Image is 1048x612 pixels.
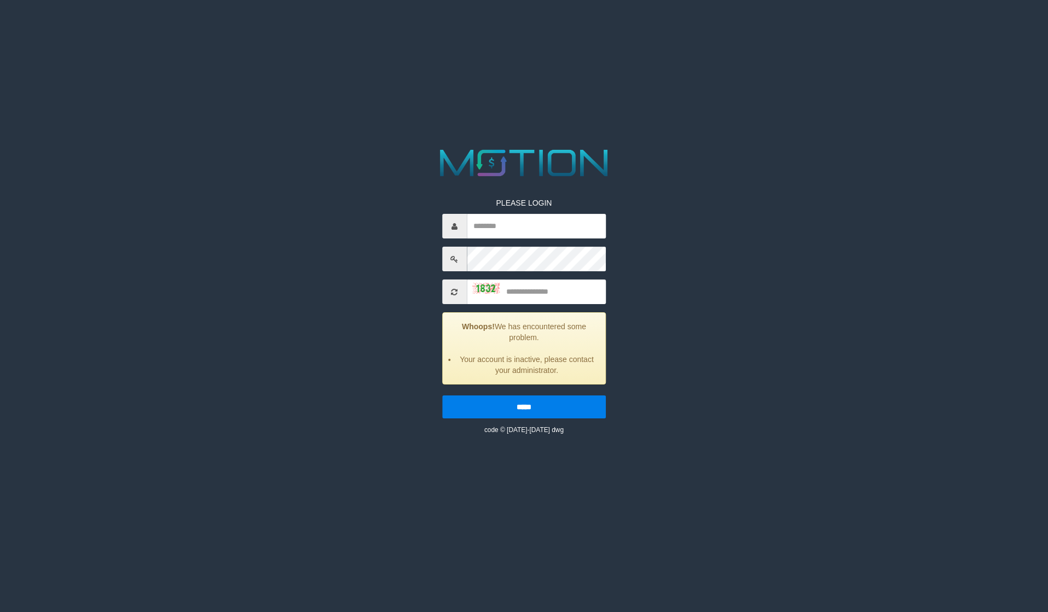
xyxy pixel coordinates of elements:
strong: Whoops! [462,322,495,331]
img: captcha [472,283,500,294]
img: MOTION_logo.png [432,145,616,181]
div: We has encountered some problem. [442,312,606,384]
li: Your account is inactive, please contact your administrator. [456,354,597,376]
p: PLEASE LOGIN [442,197,606,208]
small: code © [DATE]-[DATE] dwg [484,426,564,434]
